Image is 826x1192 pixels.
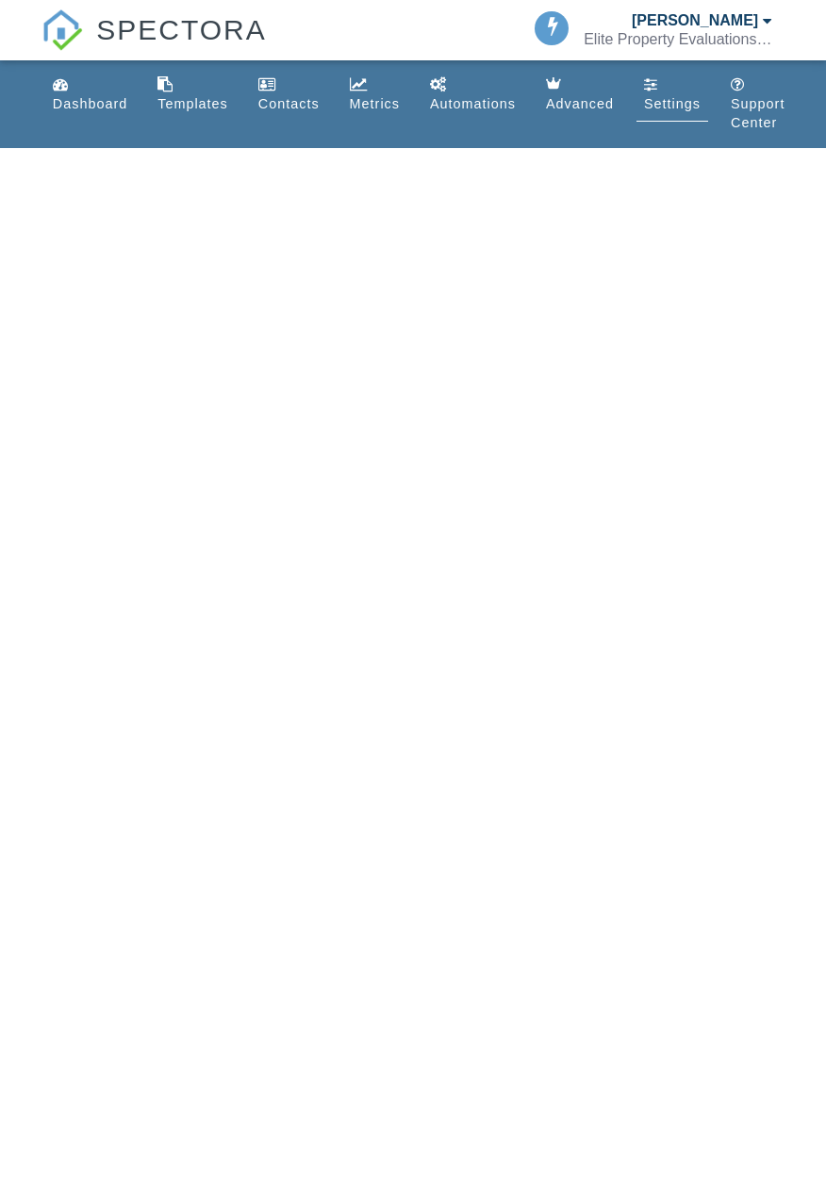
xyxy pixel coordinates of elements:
a: Support Center [723,68,792,141]
div: Templates [157,96,228,111]
a: Templates [150,68,236,122]
a: SPECTORA [41,28,267,63]
div: Settings [644,96,701,111]
span: SPECTORA [96,9,267,49]
a: Contacts [251,68,327,122]
div: [PERSON_NAME] [632,11,758,30]
div: Metrics [350,96,400,111]
div: Support Center [731,96,785,130]
a: Dashboard [45,68,135,122]
a: Settings [636,68,708,122]
a: Metrics [342,68,407,122]
div: Dashboard [53,96,127,111]
div: Automations [430,96,516,111]
img: The Best Home Inspection Software - Spectora [41,9,83,51]
div: Advanced [546,96,614,111]
div: Elite Property Evaluations LLC [584,30,772,49]
a: Automations (Basic) [422,68,523,122]
a: Advanced [538,68,621,122]
div: Contacts [258,96,320,111]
